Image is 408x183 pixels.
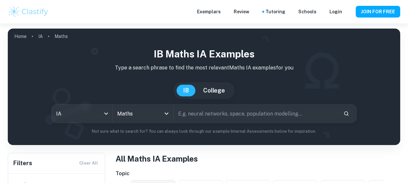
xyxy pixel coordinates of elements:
[347,10,351,13] button: Help and Feedback
[38,32,43,41] a: IA
[8,29,400,145] img: profile cover
[197,8,221,15] p: Exemplars
[13,47,395,61] h1: IB Maths IA examples
[13,64,395,72] p: Type a search phrase to find the most relevant Maths IA examples for you
[329,8,342,15] a: Login
[341,108,352,119] button: Search
[52,104,112,123] div: IA
[14,32,27,41] a: Home
[116,153,400,165] h1: All Maths IA Examples
[13,128,395,135] p: Not sure what to search for? You can always look through our example Internal Assessments below f...
[8,5,49,18] img: Clastify logo
[13,159,32,168] h6: Filters
[356,6,400,18] button: JOIN FOR FREE
[174,104,339,123] input: E.g. neural networks, space, population modelling...
[234,8,249,15] p: Review
[55,33,68,40] p: Maths
[177,85,195,96] button: IB
[266,8,285,15] a: Tutoring
[298,8,316,15] a: Schools
[162,109,171,118] button: Open
[197,85,231,96] button: College
[116,170,400,177] h6: Topic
